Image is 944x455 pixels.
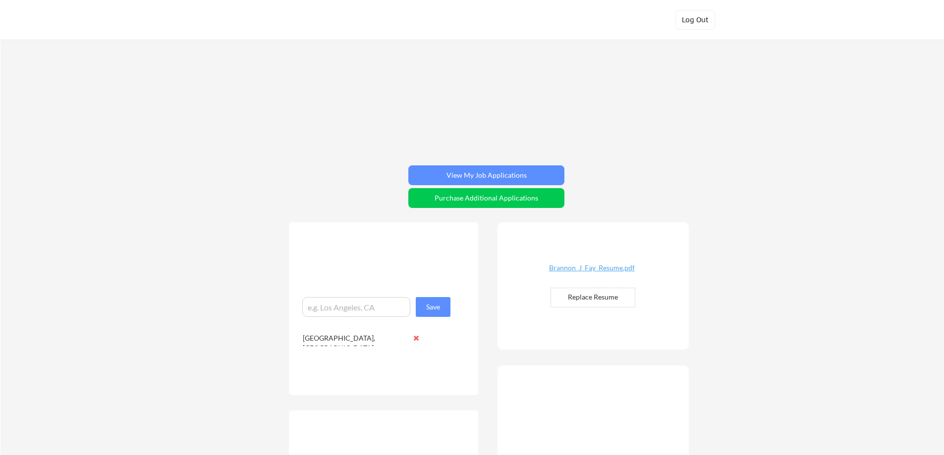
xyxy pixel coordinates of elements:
button: Log Out [675,10,715,30]
button: Save [416,297,450,317]
div: [GEOGRAPHIC_DATA], [GEOGRAPHIC_DATA] [303,333,407,353]
a: Brannon_J_Fay_Resume.pdf [533,264,651,280]
button: View My Job Applications [408,165,564,185]
div: Brannon_J_Fay_Resume.pdf [533,264,651,271]
button: Purchase Additional Applications [408,188,564,208]
input: e.g. Los Angeles, CA [302,297,410,317]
